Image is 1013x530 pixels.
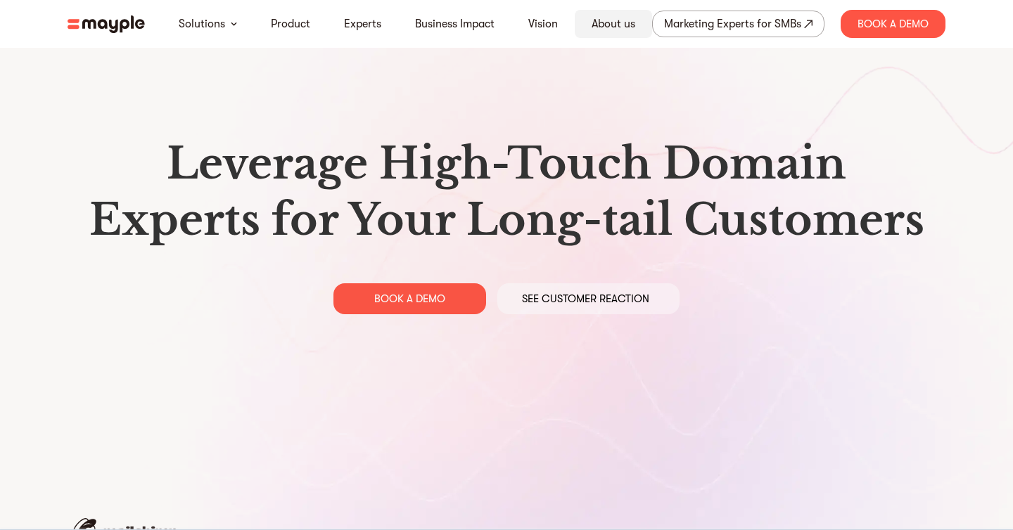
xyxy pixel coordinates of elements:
[592,15,635,32] a: About us
[333,283,486,314] a: BOOK A DEMO
[664,14,801,34] div: Marketing Experts for SMBs
[344,15,381,32] a: Experts
[497,283,680,314] a: See Customer Reaction
[271,15,310,32] a: Product
[68,15,145,33] img: mayple-logo
[652,11,824,37] a: Marketing Experts for SMBs
[374,292,445,306] p: BOOK A DEMO
[179,15,225,32] a: Solutions
[231,22,237,26] img: arrow-down
[516,292,643,306] p: See Customer Reaction
[841,10,945,38] div: Book A Demo
[528,15,558,32] a: Vision
[79,136,934,248] h1: Leverage High-Touch Domain Experts for Your Long-tail Customers
[415,15,495,32] a: Business Impact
